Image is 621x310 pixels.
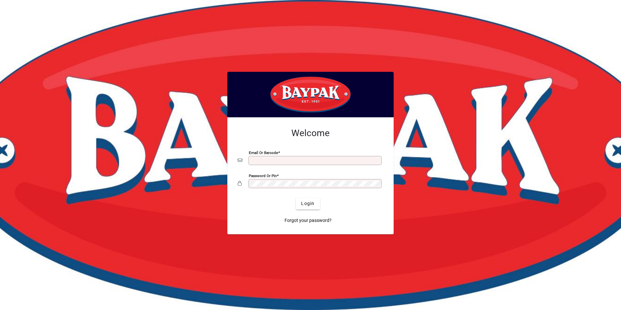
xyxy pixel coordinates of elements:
span: Login [301,200,314,207]
span: Forgot your password? [285,217,332,224]
mat-label: Password or Pin [249,173,277,178]
button: Login [296,198,320,210]
mat-label: Email or Barcode [249,150,278,155]
a: Forgot your password? [282,215,334,226]
h2: Welcome [238,128,383,139]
